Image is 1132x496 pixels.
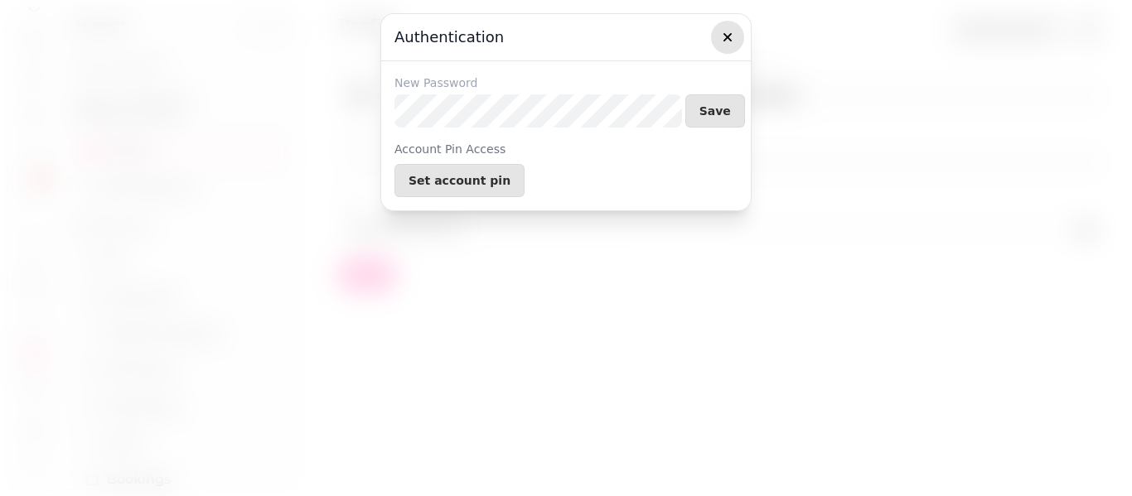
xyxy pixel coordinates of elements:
h3: Authentication [394,27,738,47]
p: Account Pin Access [394,141,738,157]
button: Save [685,94,745,128]
button: Set account pin [394,164,525,197]
span: Save [699,105,731,117]
label: New Password [394,75,682,91]
span: Set account pin [409,175,510,186]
